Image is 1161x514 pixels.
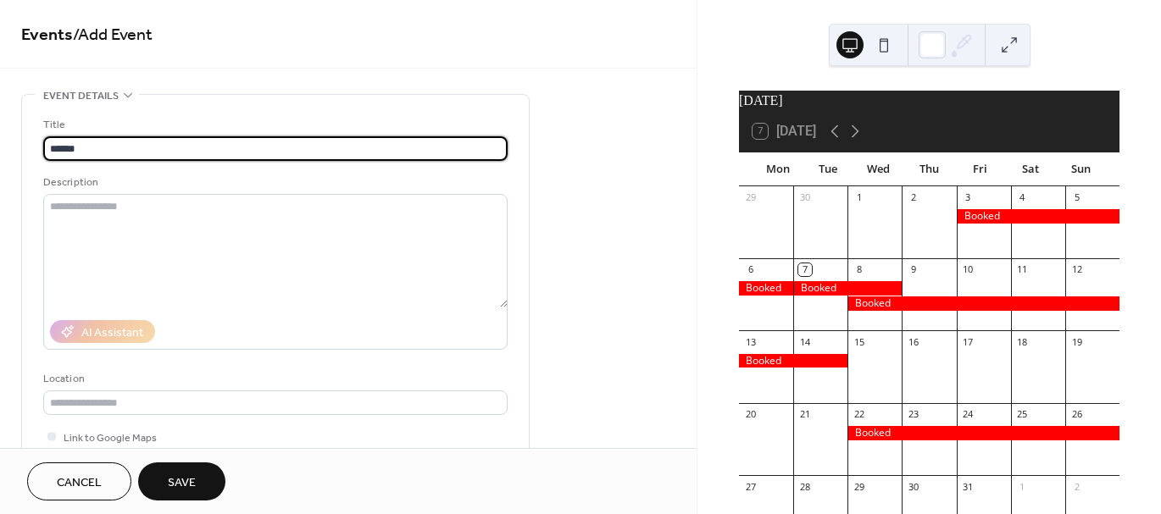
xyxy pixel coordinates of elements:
div: 11 [1016,263,1029,276]
div: [DATE] [739,91,1119,111]
div: 1 [1016,480,1029,493]
div: 27 [744,480,757,493]
div: 12 [1070,263,1083,276]
div: 14 [798,335,811,348]
div: 17 [962,335,975,348]
button: Save [138,462,225,500]
div: Wed [853,152,904,186]
div: 13 [744,335,757,348]
div: 8 [853,263,865,276]
div: Tue [803,152,854,186]
div: Mon [753,152,803,186]
div: Booked [739,281,793,296]
div: 24 [962,408,975,421]
div: Thu [904,152,955,186]
div: 5 [1070,191,1083,204]
div: 22 [853,408,865,421]
div: Booked [957,209,1119,224]
div: 16 [907,335,919,348]
span: Event details [43,87,119,105]
div: 3 [962,191,975,204]
a: Events [21,19,73,52]
div: Booked [847,426,1119,440]
div: 19 [1070,335,1083,348]
span: / Add Event [73,19,153,52]
div: Title [43,116,504,134]
div: 23 [907,408,919,421]
div: Description [43,174,504,191]
div: 2 [907,191,919,204]
div: 31 [962,480,975,493]
div: 2 [1070,480,1083,493]
div: Booked [739,354,847,368]
div: Sun [1055,152,1106,186]
div: Location [43,370,504,388]
div: 4 [1016,191,1029,204]
div: 29 [853,480,865,493]
div: 29 [744,191,757,204]
div: 9 [907,263,919,276]
div: Booked [847,296,1119,311]
div: 30 [907,480,919,493]
div: 7 [798,263,811,276]
div: 28 [798,480,811,493]
div: Sat [1005,152,1056,186]
div: 1 [853,191,865,204]
div: 18 [1016,335,1029,348]
span: Save [168,474,196,492]
div: 10 [962,263,975,276]
div: Booked [793,281,902,296]
div: 21 [798,408,811,421]
div: 15 [853,335,865,348]
div: Fri [954,152,1005,186]
div: 6 [744,263,757,276]
button: Cancel [27,462,131,500]
span: Link to Google Maps [64,429,157,447]
div: 30 [798,191,811,204]
div: 26 [1070,408,1083,421]
div: 20 [744,408,757,421]
span: Cancel [57,474,102,492]
div: 25 [1016,408,1029,421]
